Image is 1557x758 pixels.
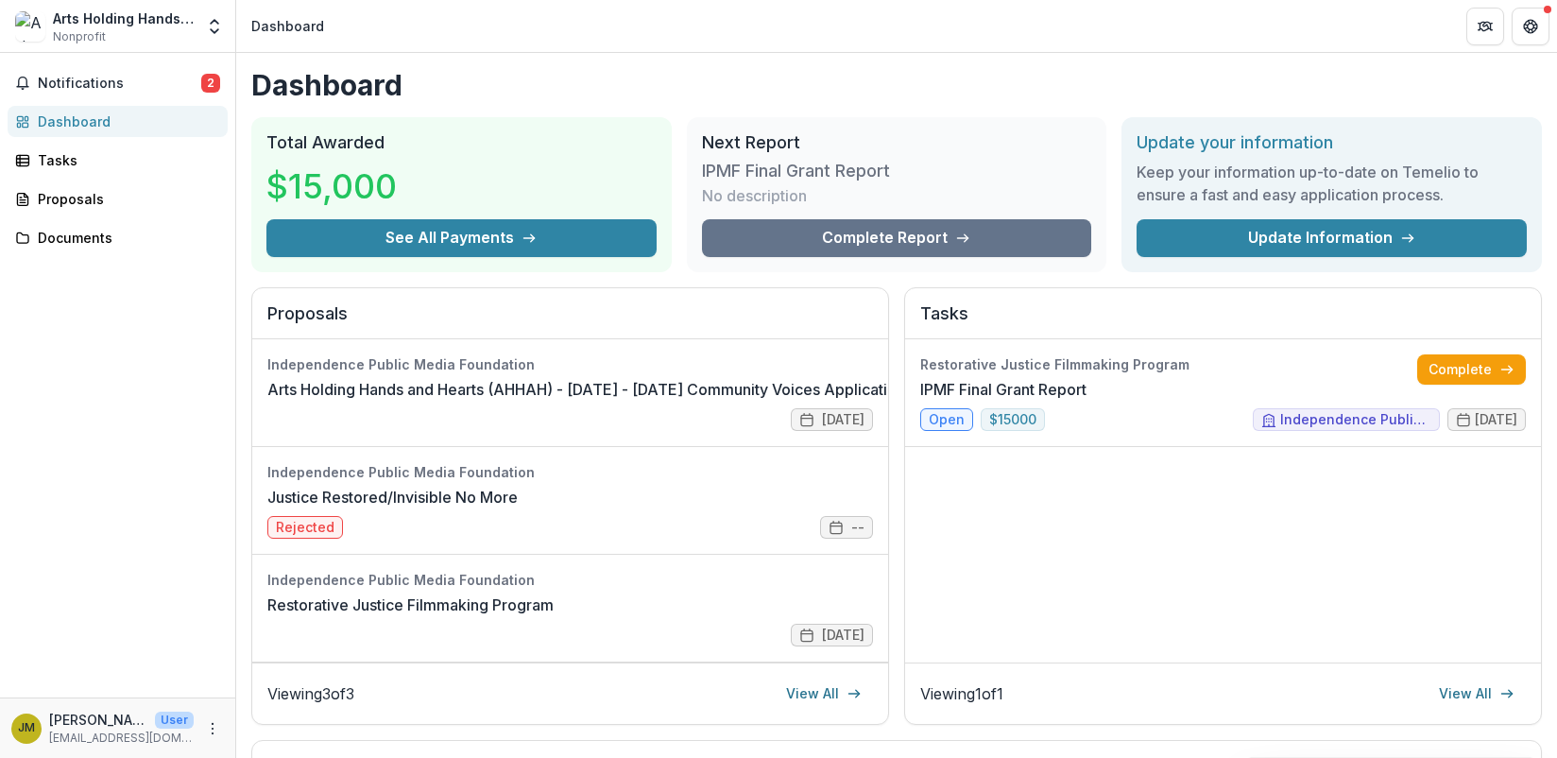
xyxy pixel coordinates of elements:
[1137,132,1527,153] h2: Update your information
[38,228,213,248] div: Documents
[49,710,147,730] p: [PERSON_NAME]
[1417,354,1526,385] a: Complete
[1428,679,1526,709] a: View All
[8,183,228,215] a: Proposals
[267,378,905,401] a: Arts Holding Hands and Hearts (AHHAH) - [DATE] - [DATE] Community Voices Application
[8,106,228,137] a: Dashboard
[8,145,228,176] a: Tasks
[775,679,873,709] a: View All
[244,12,332,40] nav: breadcrumb
[267,303,873,339] h2: Proposals
[920,682,1003,705] p: Viewing 1 of 1
[201,74,220,93] span: 2
[38,76,201,92] span: Notifications
[155,712,194,729] p: User
[702,132,1092,153] h2: Next Report
[251,68,1542,102] h1: Dashboard
[201,8,228,45] button: Open entity switcher
[266,132,657,153] h2: Total Awarded
[8,68,228,98] button: Notifications2
[53,28,106,45] span: Nonprofit
[1466,8,1504,45] button: Partners
[267,486,518,508] a: Justice Restored/Invisible No More
[702,161,890,181] h3: IPMF Final Grant Report
[1137,219,1527,257] a: Update Information
[266,219,657,257] button: See All Payments
[702,219,1092,257] a: Complete Report
[702,184,807,207] p: No description
[15,11,45,42] img: Arts Holding Hands and Hearts (AHHAH)
[266,161,408,212] h3: $15,000
[53,9,194,28] div: Arts Holding Hands and Hearts (AHHAH)
[201,717,224,740] button: More
[920,303,1526,339] h2: Tasks
[49,730,194,747] p: [EMAIL_ADDRESS][DOMAIN_NAME]
[267,594,554,616] a: Restorative Justice Filmmaking Program
[1137,161,1527,206] h3: Keep your information up-to-date on Temelio to ensure a fast and easy application process.
[920,378,1086,401] a: IPMF Final Grant Report
[267,682,354,705] p: Viewing 3 of 3
[38,150,213,170] div: Tasks
[8,222,228,253] a: Documents
[38,112,213,131] div: Dashboard
[18,722,35,734] div: Jan Michener
[1512,8,1549,45] button: Get Help
[38,189,213,209] div: Proposals
[251,16,324,36] div: Dashboard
